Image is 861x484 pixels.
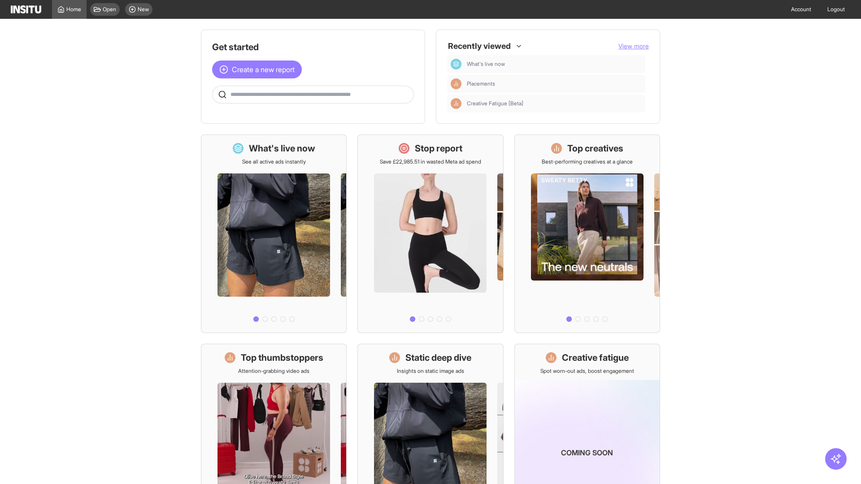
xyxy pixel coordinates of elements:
[567,142,623,155] h1: Top creatives
[451,98,461,109] div: Insights
[451,59,461,69] div: Dashboard
[405,351,471,364] h1: Static deep dive
[201,134,347,333] a: What's live nowSee all active ads instantly
[103,6,116,13] span: Open
[514,134,660,333] a: Top creativesBest-performing creatives at a glance
[357,134,503,333] a: Stop reportSave £22,985.51 in wasted Meta ad spend
[467,60,505,68] span: What's live now
[238,367,309,375] p: Attention-grabbing video ads
[467,100,642,107] span: Creative Fatigue [Beta]
[467,60,642,68] span: What's live now
[397,367,464,375] p: Insights on static image ads
[618,42,649,50] span: View more
[542,158,633,165] p: Best-performing creatives at a glance
[66,6,81,13] span: Home
[467,80,642,87] span: Placements
[212,41,414,53] h1: Get started
[241,351,323,364] h1: Top thumbstoppers
[467,80,495,87] span: Placements
[242,158,306,165] p: See all active ads instantly
[467,100,523,107] span: Creative Fatigue [Beta]
[212,60,302,78] button: Create a new report
[380,158,481,165] p: Save £22,985.51 in wasted Meta ad spend
[138,6,149,13] span: New
[451,78,461,89] div: Insights
[11,5,41,13] img: Logo
[618,42,649,51] button: View more
[249,142,315,155] h1: What's live now
[232,64,295,75] span: Create a new report
[415,142,462,155] h1: Stop report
